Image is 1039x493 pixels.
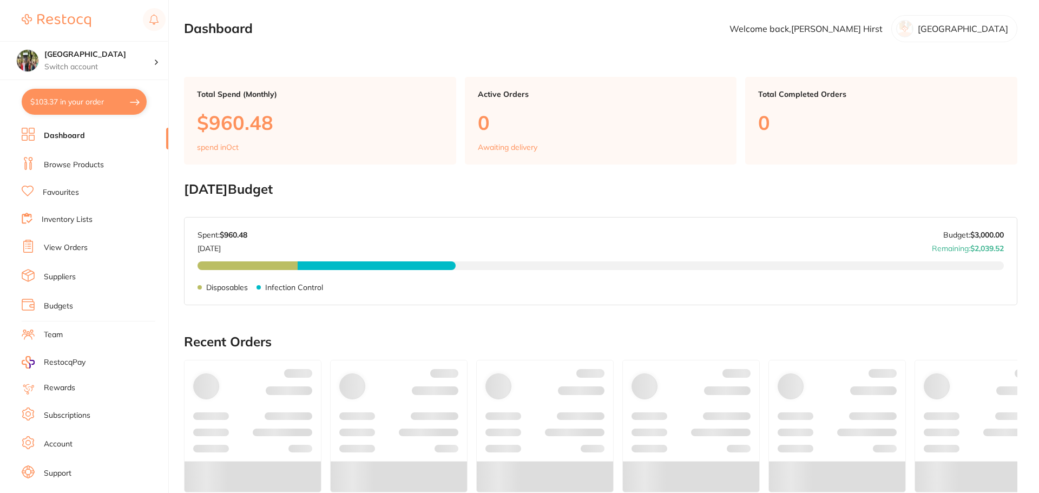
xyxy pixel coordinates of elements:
[220,230,247,240] strong: $960.48
[943,231,1004,239] p: Budget:
[758,111,1004,134] p: 0
[22,8,91,33] a: Restocq Logo
[44,49,154,60] h4: Wanneroo Dental Centre
[44,301,73,312] a: Budgets
[918,24,1008,34] p: [GEOGRAPHIC_DATA]
[198,240,247,253] p: [DATE]
[44,242,88,253] a: View Orders
[465,77,737,165] a: Active Orders0Awaiting delivery
[44,160,104,170] a: Browse Products
[478,143,537,152] p: Awaiting delivery
[197,111,443,134] p: $960.48
[729,24,883,34] p: Welcome back, [PERSON_NAME] Hirst
[44,272,76,282] a: Suppliers
[22,356,35,369] img: RestocqPay
[44,62,154,73] p: Switch account
[44,439,73,450] a: Account
[198,231,247,239] p: Spent:
[184,21,253,36] h2: Dashboard
[43,187,79,198] a: Favourites
[970,244,1004,253] strong: $2,039.52
[197,90,443,98] p: Total Spend (Monthly)
[44,130,85,141] a: Dashboard
[44,410,90,421] a: Subscriptions
[206,283,248,292] p: Disposables
[970,230,1004,240] strong: $3,000.00
[44,383,75,393] a: Rewards
[478,111,724,134] p: 0
[44,468,71,479] a: Support
[44,357,86,368] span: RestocqPay
[42,214,93,225] a: Inventory Lists
[17,50,38,71] img: Wanneroo Dental Centre
[184,182,1017,197] h2: [DATE] Budget
[184,77,456,165] a: Total Spend (Monthly)$960.48spend inOct
[265,283,323,292] p: Infection Control
[758,90,1004,98] p: Total Completed Orders
[22,356,86,369] a: RestocqPay
[745,77,1017,165] a: Total Completed Orders0
[478,90,724,98] p: Active Orders
[22,89,147,115] button: $103.37 in your order
[44,330,63,340] a: Team
[932,240,1004,253] p: Remaining:
[197,143,239,152] p: spend in Oct
[184,334,1017,350] h2: Recent Orders
[22,14,91,27] img: Restocq Logo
